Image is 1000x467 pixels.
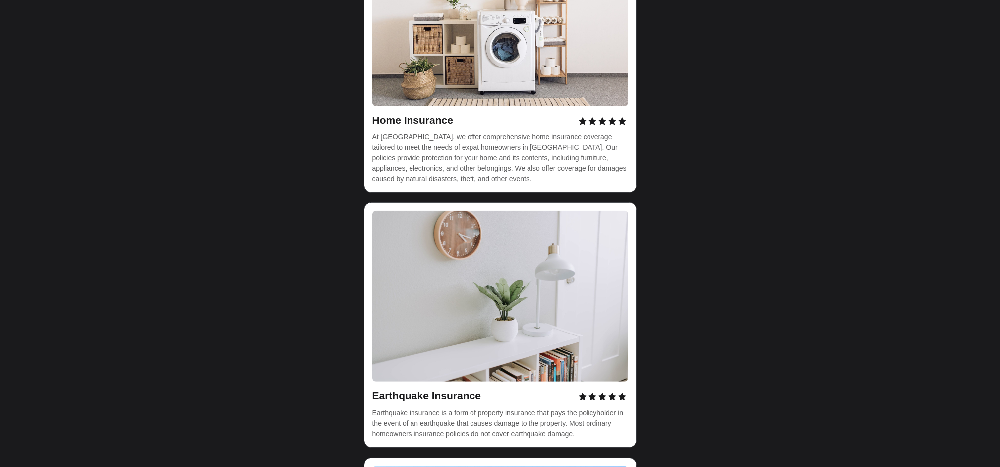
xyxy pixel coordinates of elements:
span: Home Insurance [372,114,453,126]
span: Earthquake Insurance [372,390,481,401]
span: Earthquake insurance is a form of property insurance that pays the policyholder in the event of a... [372,409,626,438]
span: At [GEOGRAPHIC_DATA], we offer comprehensive home insurance coverage tailored to meet the needs o... [372,133,629,183]
img: photo-1533090368676-1fd25485db88.jpg [372,211,628,382]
